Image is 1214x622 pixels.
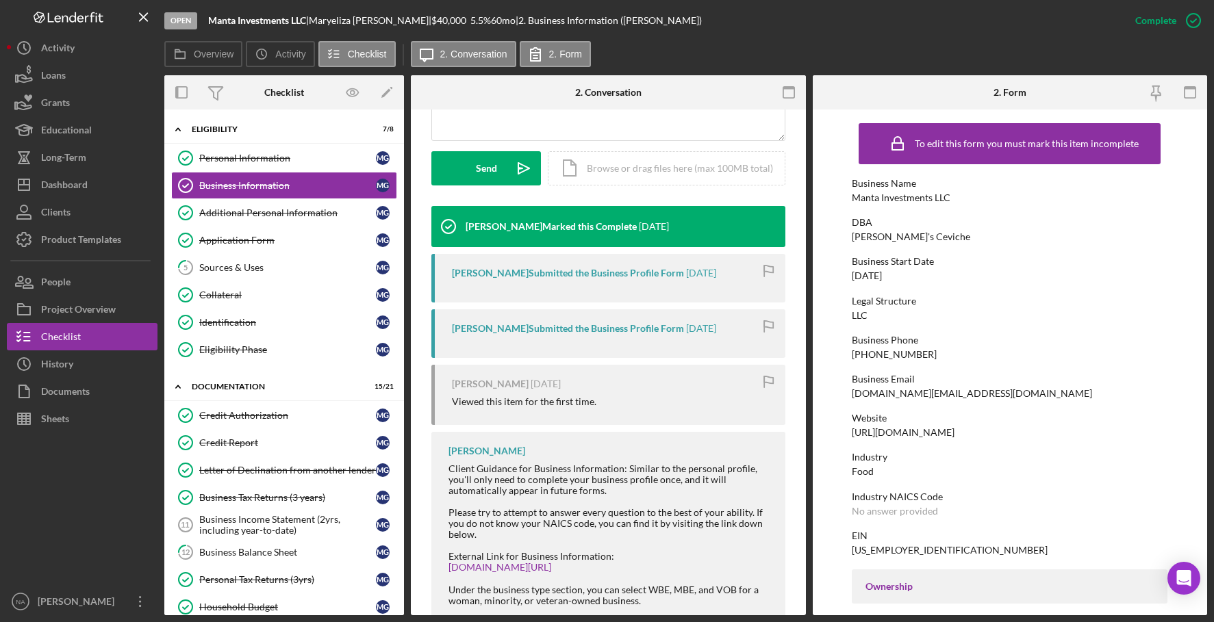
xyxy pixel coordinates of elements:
div: History [41,350,73,381]
div: Credit Authorization [199,410,376,421]
a: 12Business Balance SheetMG [171,539,397,566]
button: Product Templates [7,226,157,253]
div: Complete [1135,7,1176,34]
button: Checklist [318,41,396,67]
div: Please try to attempt to answer every question to the best of your ability. If you do not know yo... [448,507,772,540]
div: Loans [41,62,66,92]
div: M G [376,518,390,532]
button: Dashboard [7,171,157,198]
button: Send [431,151,541,185]
div: M G [376,409,390,422]
a: CollateralMG [171,281,397,309]
div: Open [164,12,197,29]
time: 2025-06-26 00:48 [686,323,716,334]
tspan: 5 [184,263,188,272]
a: 5Sources & UsesMG [171,254,397,281]
tspan: 12 [181,547,190,556]
b: Manta Investments LLC [208,14,306,26]
button: NA[PERSON_NAME] [7,588,157,615]
a: Business InformationMG [171,172,397,199]
a: Additional Personal InformationMG [171,199,397,226]
button: Activity [7,34,157,62]
div: 2. Conversation [575,87,642,98]
span: $40,000 [431,14,466,26]
div: Under the business type section, you can select WBE, MBE, and VOB for a woman, minority, or veter... [448,584,772,606]
a: Personal InformationMG [171,144,397,172]
button: Clients [7,198,157,226]
button: History [7,350,157,378]
button: Grants [7,89,157,116]
div: 2. Form [994,87,1026,98]
div: External Link for Business Information: [448,551,772,562]
button: Project Overview [7,296,157,323]
div: EIN [852,530,1167,541]
button: 2. Conversation [411,41,516,67]
div: Open Intercom Messenger [1167,562,1200,595]
div: Long-Term [41,144,86,174]
div: M G [376,315,390,329]
div: Educational [41,116,92,147]
a: [DOMAIN_NAME][URL] [448,561,551,573]
div: Industry [852,452,1167,463]
div: [PERSON_NAME] [448,445,525,456]
div: No answer provided [852,506,938,517]
button: Educational [7,116,157,144]
div: 15 / 21 [369,383,394,391]
div: [PERSON_NAME] [34,588,123,619]
div: Additional Personal Information [199,207,376,218]
label: 2. Conversation [440,49,507,60]
div: Business Information [199,180,376,191]
div: M G [376,600,390,614]
button: Complete [1122,7,1207,34]
a: Household BudgetMG [171,593,397,621]
div: Activity [41,34,75,65]
div: Identification [199,317,376,328]
div: [US_EMPLOYER_IDENTIFICATION_NUMBER] [852,545,1048,556]
div: Personal Information [199,153,376,164]
div: M G [376,233,390,247]
div: Viewed this item for the first time. [452,396,596,407]
div: Sources & Uses [199,262,376,273]
div: [PHONE_NUMBER] [852,349,937,360]
div: M G [376,573,390,586]
div: [PERSON_NAME] Submitted the Business Profile Form [452,268,684,278]
div: DBA [852,217,1167,228]
div: M G [376,463,390,477]
button: People [7,268,157,296]
div: Client Guidance for Business Information: Similar to the personal profile, you'll only need to co... [448,463,772,496]
div: Documents [41,378,90,409]
time: 2025-06-26 00:44 [531,378,561,389]
div: M G [376,261,390,274]
div: 60 mo [491,15,516,26]
button: Activity [246,41,314,67]
div: Eligibility [192,125,359,133]
button: Long-Term [7,144,157,171]
div: M G [376,491,390,504]
div: M G [376,288,390,302]
div: [DOMAIN_NAME][EMAIL_ADDRESS][DOMAIN_NAME] [852,388,1092,399]
button: Sheets [7,405,157,432]
div: Business Balance Sheet [199,547,376,558]
a: Loans [7,62,157,89]
a: Application FormMG [171,226,397,254]
a: Business Tax Returns (3 years)MG [171,484,397,511]
div: [URL][DOMAIN_NAME] [852,427,954,438]
div: Grants [41,89,70,120]
div: Legal Structure [852,296,1167,307]
div: 5.5 % [470,15,491,26]
div: Product Templates [41,226,121,257]
div: [PERSON_NAME] Submitted the Business Profile Form [452,323,684,334]
div: Business Phone [852,335,1167,346]
div: [DATE] [852,270,882,281]
a: IdentificationMG [171,309,397,336]
div: Collateral [199,289,376,300]
div: Business Income Statement (2yrs, including year-to-date) [199,514,376,536]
